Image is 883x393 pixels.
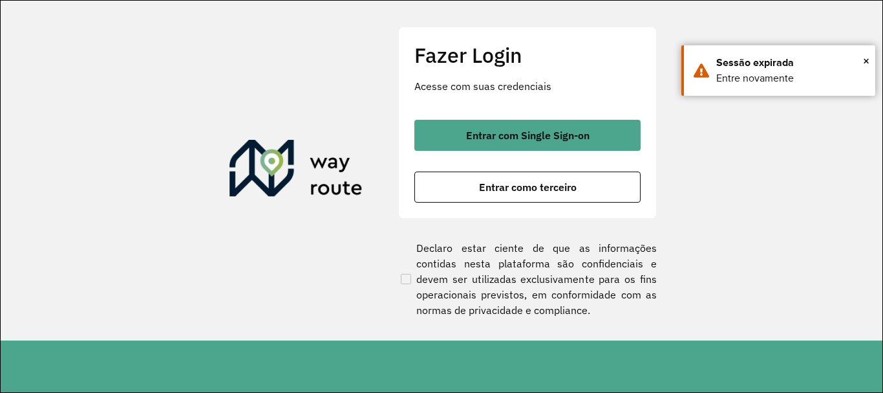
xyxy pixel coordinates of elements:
img: Roteirizador AmbevTech [229,140,363,202]
h2: Fazer Login [414,43,641,67]
span: Entrar com Single Sign-on [466,130,590,140]
div: Sessão expirada [716,55,866,71]
button: button [414,120,641,151]
div: Entre novamente [716,71,866,86]
button: Close [863,51,869,71]
span: × [863,51,869,71]
p: Acesse com suas credenciais [414,78,641,94]
label: Declaro estar ciente de que as informações contidas nesta plataforma são confidenciais e devem se... [398,240,657,318]
span: Entrar como terceiro [479,182,577,192]
button: button [414,172,641,203]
